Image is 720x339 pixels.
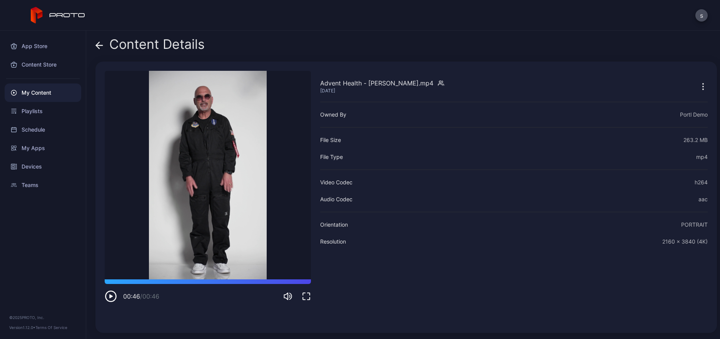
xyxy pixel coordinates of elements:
[5,83,81,102] a: My Content
[95,37,205,55] div: Content Details
[695,178,708,187] div: h264
[320,110,346,119] div: Owned By
[683,135,708,145] div: 263.2 MB
[5,157,81,176] a: Devices
[662,237,708,246] div: 2160 x 3840 (4K)
[320,237,346,246] div: Resolution
[680,110,708,119] div: Portl Demo
[5,139,81,157] a: My Apps
[320,135,341,145] div: File Size
[140,292,159,300] span: / 00:46
[320,220,348,229] div: Orientation
[695,9,708,22] button: s
[698,195,708,204] div: aac
[320,88,433,94] div: [DATE]
[696,152,708,162] div: mp4
[320,152,343,162] div: File Type
[5,120,81,139] a: Schedule
[35,325,67,330] a: Terms Of Service
[9,325,35,330] span: Version 1.12.0 •
[105,71,311,279] video: Sorry, your browser doesn‘t support embedded videos
[9,314,77,321] div: © 2025 PROTO, Inc.
[5,37,81,55] a: App Store
[320,195,352,204] div: Audio Codec
[123,292,159,301] div: 00:46
[320,178,352,187] div: Video Codec
[5,55,81,74] a: Content Store
[5,102,81,120] a: Playlists
[320,78,433,88] div: Advent Health - [PERSON_NAME].mp4
[681,220,708,229] div: PORTRAIT
[5,176,81,194] a: Teams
